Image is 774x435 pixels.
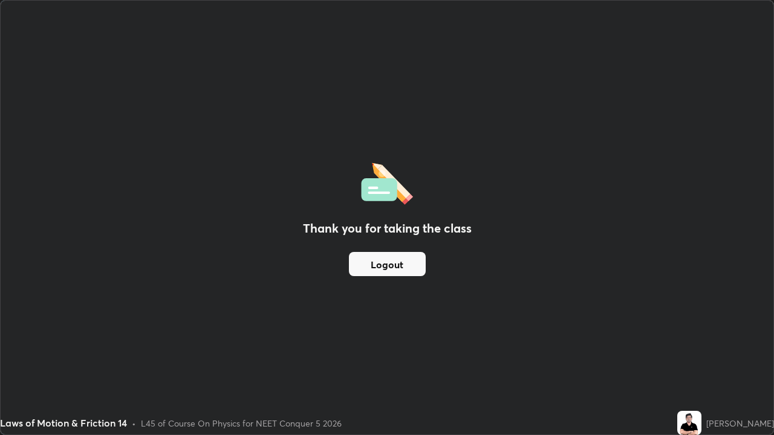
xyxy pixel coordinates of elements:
button: Logout [349,252,426,276]
img: 7ad8e9556d334b399f8606cf9d83f348.jpg [677,411,701,435]
img: offlineFeedback.1438e8b3.svg [361,159,413,205]
h2: Thank you for taking the class [303,219,472,237]
div: [PERSON_NAME] [706,417,774,430]
div: • [132,417,136,430]
div: L45 of Course On Physics for NEET Conquer 5 2026 [141,417,342,430]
